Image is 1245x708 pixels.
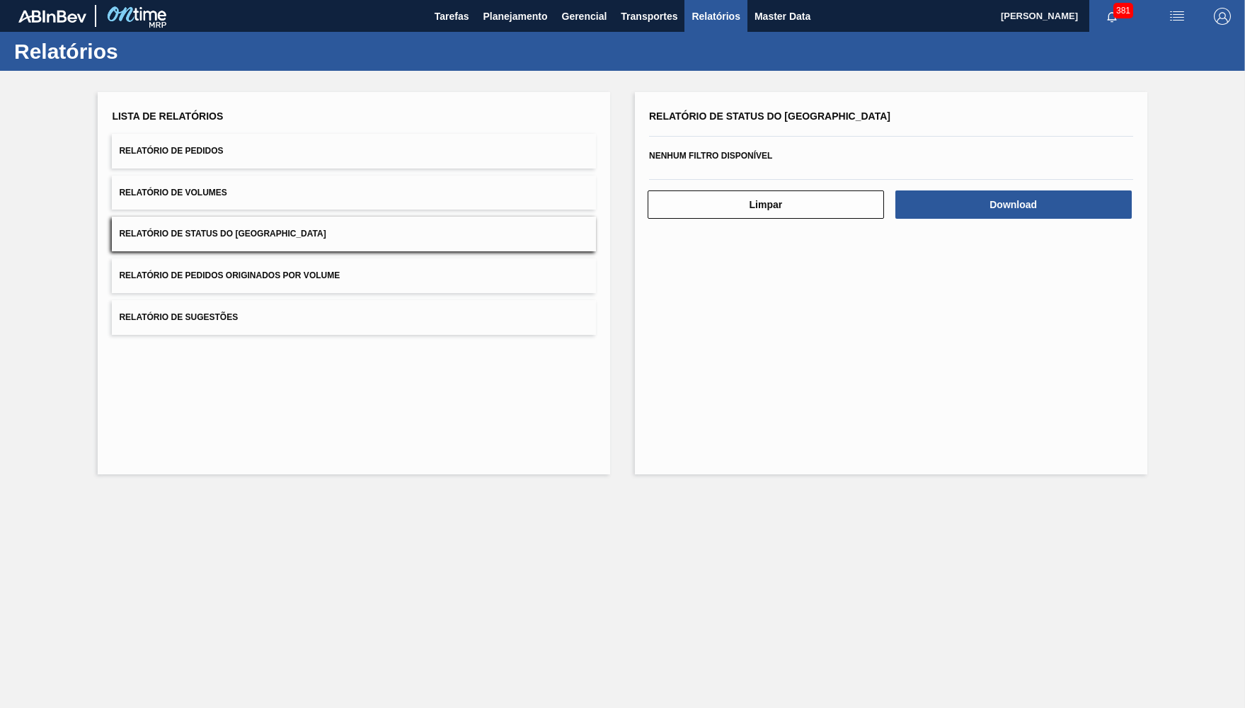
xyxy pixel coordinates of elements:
[1113,3,1133,18] span: 381
[621,8,677,25] span: Transportes
[483,8,547,25] span: Planejamento
[119,146,223,156] span: Relatório de Pedidos
[112,176,596,210] button: Relatório de Volumes
[1169,8,1186,25] img: userActions
[648,190,884,219] button: Limpar
[112,217,596,251] button: Relatório de Status do [GEOGRAPHIC_DATA]
[692,8,740,25] span: Relatórios
[119,312,238,322] span: Relatório de Sugestões
[562,8,607,25] span: Gerencial
[649,151,772,161] span: Nenhum filtro disponível
[14,43,265,59] h1: Relatórios
[649,110,890,122] span: Relatório de Status do [GEOGRAPHIC_DATA]
[895,190,1132,219] button: Download
[1089,6,1135,26] button: Notificações
[112,258,596,293] button: Relatório de Pedidos Originados por Volume
[112,134,596,169] button: Relatório de Pedidos
[119,188,226,198] span: Relatório de Volumes
[435,8,469,25] span: Tarefas
[18,10,86,23] img: TNhmsLtSVTkK8tSr43FrP2fwEKptu5GPRR3wAAAABJRU5ErkJggg==
[112,110,223,122] span: Lista de Relatórios
[1214,8,1231,25] img: Logout
[119,270,340,280] span: Relatório de Pedidos Originados por Volume
[112,300,596,335] button: Relatório de Sugestões
[119,229,326,239] span: Relatório de Status do [GEOGRAPHIC_DATA]
[755,8,810,25] span: Master Data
